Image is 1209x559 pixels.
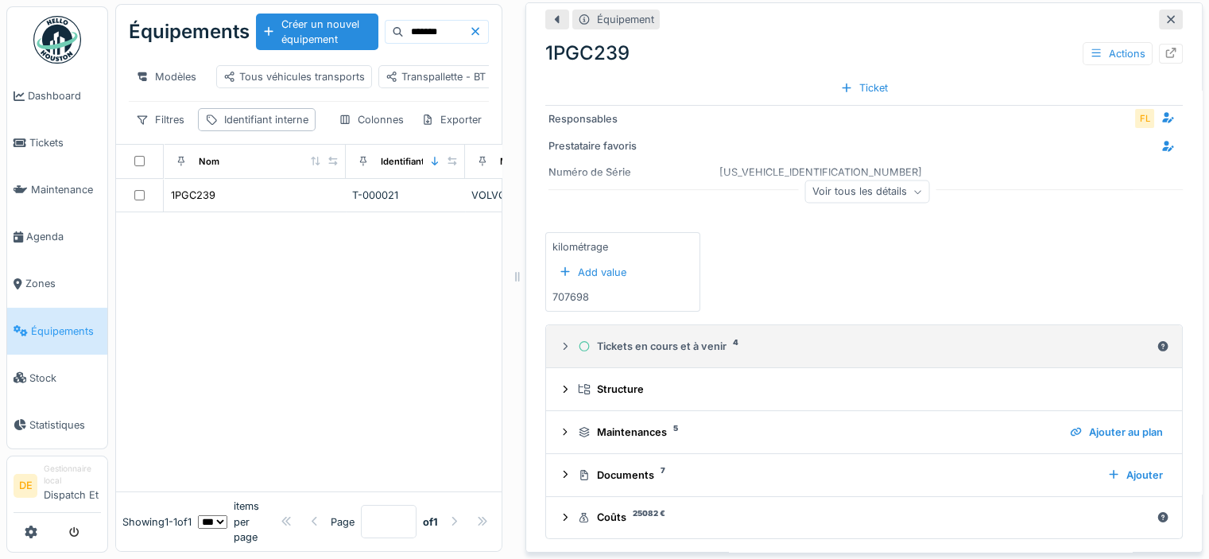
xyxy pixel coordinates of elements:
[386,69,486,84] div: Transpallette - BT
[7,261,107,308] a: Zones
[7,402,107,448] a: Statistiques
[7,355,107,402] a: Stock
[578,339,1150,354] div: Tickets en cours et à venir
[552,375,1176,404] summary: Structure
[1064,421,1169,443] div: Ajouter au plan
[29,135,101,150] span: Tickets
[31,324,101,339] span: Équipements
[331,514,355,530] div: Page
[7,213,107,260] a: Agenda
[7,72,107,119] a: Dashboard
[545,39,1183,68] div: 1PGC239
[129,108,192,131] div: Filtres
[834,77,894,99] div: Ticket
[223,69,365,84] div: Tous véhicules transports
[29,371,101,386] span: Stock
[7,119,107,166] a: Tickets
[44,463,101,487] div: Gestionnaire local
[471,188,578,203] div: VOLVO
[381,155,458,169] div: Identifiant interne
[352,188,459,203] div: T-000021
[129,11,250,52] div: Équipements
[1133,107,1156,130] div: FL
[552,289,589,305] div: 707698
[578,425,1057,440] div: Maintenances
[805,181,930,204] div: Voir tous les détails
[331,108,411,131] div: Colonnes
[198,499,273,545] div: items per page
[129,65,203,88] div: Modèles
[33,16,81,64] img: Badge_color-CXgf-gQk.svg
[29,417,101,433] span: Statistiques
[578,468,1095,483] div: Documents
[224,112,308,127] div: Identifiant interne
[578,510,1150,525] div: Coûts
[28,88,101,103] span: Dashboard
[548,138,674,153] div: Prestataire favoris
[199,155,219,169] div: Nom
[552,239,608,254] div: kilométrage
[122,514,192,530] div: Showing 1 - 1 of 1
[500,155,533,169] div: Marque
[1101,464,1169,486] div: Ajouter
[7,166,107,213] a: Maintenance
[25,276,101,291] span: Zones
[719,165,922,180] div: [US_VEHICLE_IDENTIFICATION_NUMBER]
[597,12,654,27] div: Équipement
[552,417,1176,447] summary: Maintenances5Ajouter au plan
[552,262,633,283] div: Add value
[578,382,1163,397] div: Structure
[552,503,1176,533] summary: Coûts25082 €
[26,229,101,244] span: Agenda
[256,14,378,50] div: Créer un nouvel équipement
[423,514,438,530] strong: of 1
[552,332,1176,361] summary: Tickets en cours et à venir4
[548,111,674,126] div: Responsables
[414,108,489,131] div: Exporter
[44,463,101,509] li: Dispatch Et
[7,308,107,355] a: Équipements
[1083,42,1153,65] div: Actions
[14,463,101,513] a: DE Gestionnaire localDispatch Et
[552,460,1176,490] summary: Documents7Ajouter
[14,474,37,498] li: DE
[31,182,101,197] span: Maintenance
[548,165,707,180] div: Numéro de Série
[171,188,215,203] div: 1PGC239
